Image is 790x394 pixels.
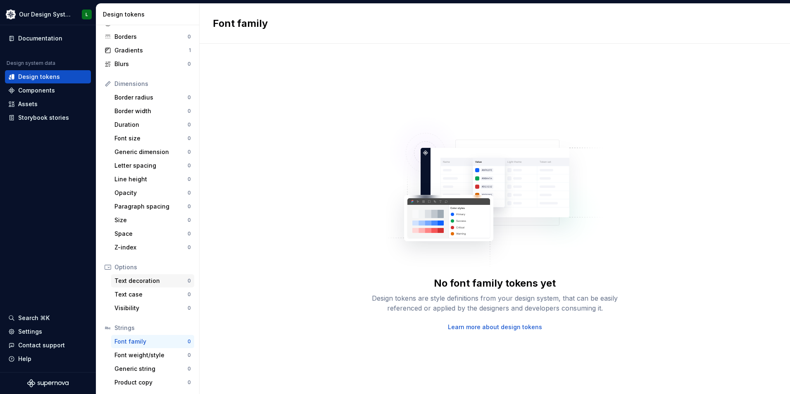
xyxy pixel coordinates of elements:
[111,376,194,389] a: Product copy0
[111,274,194,287] a: Text decoration0
[114,216,188,224] div: Size
[5,32,91,45] a: Documentation
[111,301,194,315] a: Visibility0
[114,80,191,88] div: Dimensions
[114,290,188,299] div: Text case
[213,17,268,30] h2: Font family
[103,10,196,19] div: Design tokens
[114,304,188,312] div: Visibility
[188,278,191,284] div: 0
[188,230,191,237] div: 0
[18,314,50,322] div: Search ⌘K
[189,47,191,54] div: 1
[18,114,69,122] div: Storybook stories
[114,134,188,142] div: Font size
[448,323,542,331] a: Learn more about design tokens
[86,11,88,18] div: L
[114,202,188,211] div: Paragraph spacing
[188,176,191,183] div: 0
[188,33,191,40] div: 0
[6,9,16,19] img: 344848e3-ec3d-4aa0-b708-b8ed6430a7e0.png
[188,379,191,386] div: 0
[111,335,194,348] a: Font family0
[18,34,62,43] div: Documentation
[18,100,38,108] div: Assets
[188,203,191,210] div: 0
[18,73,60,81] div: Design tokens
[111,349,194,362] a: Font weight/style0
[5,70,91,83] a: Design tokens
[114,148,188,156] div: Generic dimension
[114,337,188,346] div: Font family
[363,293,627,313] div: Design tokens are style definitions from your design system, that can be easily referenced or app...
[114,33,188,41] div: Borders
[114,378,188,387] div: Product copy
[18,328,42,336] div: Settings
[5,97,91,111] a: Assets
[18,86,55,95] div: Components
[114,175,188,183] div: Line height
[114,46,189,55] div: Gradients
[111,132,194,145] a: Font size0
[114,277,188,285] div: Text decoration
[114,161,188,170] div: Letter spacing
[27,379,69,387] svg: Supernova Logo
[188,162,191,169] div: 0
[101,57,194,71] a: Blurs0
[114,365,188,373] div: Generic string
[188,352,191,358] div: 0
[101,30,194,43] a: Borders0
[111,145,194,159] a: Generic dimension0
[101,44,194,57] a: Gradients1
[114,230,188,238] div: Space
[114,93,188,102] div: Border radius
[5,352,91,366] button: Help
[188,291,191,298] div: 0
[5,111,91,124] a: Storybook stories
[114,107,188,115] div: Border width
[111,118,194,131] a: Duration0
[188,94,191,101] div: 0
[188,217,191,223] div: 0
[5,84,91,97] a: Components
[188,244,191,251] div: 0
[188,366,191,372] div: 0
[114,351,188,359] div: Font weight/style
[188,338,191,345] div: 0
[111,173,194,186] a: Line height0
[111,186,194,199] a: Opacity0
[5,339,91,352] button: Contact support
[188,149,191,155] div: 0
[2,5,94,23] button: Our Design SystemL
[5,325,91,338] a: Settings
[188,190,191,196] div: 0
[111,159,194,172] a: Letter spacing0
[114,60,188,68] div: Blurs
[111,200,194,213] a: Paragraph spacing0
[188,135,191,142] div: 0
[114,324,191,332] div: Strings
[434,277,556,290] div: No font family tokens yet
[18,341,65,349] div: Contact support
[111,288,194,301] a: Text case0
[114,243,188,252] div: Z-index
[7,60,55,66] div: Design system data
[111,104,194,118] a: Border width0
[111,91,194,104] a: Border radius0
[5,311,91,325] button: Search ⌘K
[111,362,194,375] a: Generic string0
[111,227,194,240] a: Space0
[114,263,191,271] div: Options
[114,189,188,197] div: Opacity
[188,61,191,67] div: 0
[114,121,188,129] div: Duration
[188,305,191,311] div: 0
[188,121,191,128] div: 0
[111,214,194,227] a: Size0
[18,355,31,363] div: Help
[111,241,194,254] a: Z-index0
[188,108,191,114] div: 0
[19,10,72,19] div: Our Design System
